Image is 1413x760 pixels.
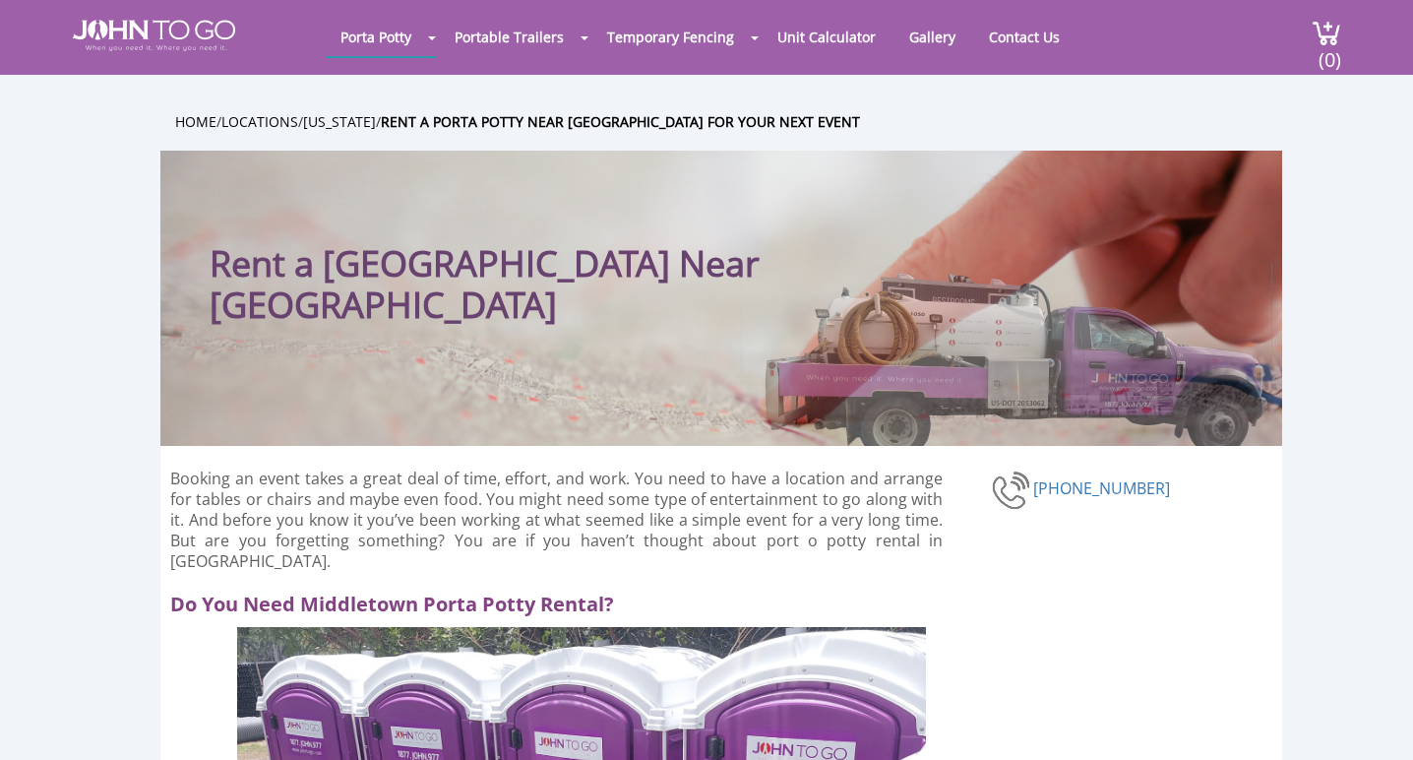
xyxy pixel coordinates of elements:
span: (0) [1318,31,1341,73]
a: Home [175,112,216,131]
a: [PHONE_NUMBER] [1033,477,1170,499]
h1: Rent a [GEOGRAPHIC_DATA] Near [GEOGRAPHIC_DATA] [210,190,844,326]
img: cart a [1312,20,1341,46]
img: Truck [741,263,1272,446]
a: [US_STATE] [303,112,376,131]
a: Temporary Fencing [592,18,749,56]
h2: Do You Need Middletown Porta Potty Rental? [170,582,959,617]
a: Locations [221,112,298,131]
a: Porta Potty [326,18,426,56]
a: Gallery [894,18,970,56]
button: Live Chat [1334,681,1413,760]
a: Rent a Porta Potty Near [GEOGRAPHIC_DATA] for Your Next Event [381,112,860,131]
a: Unit Calculator [763,18,891,56]
img: JOHN to go [73,20,235,51]
p: Booking an event takes a great deal of time, effort, and work. You need to have a location and ar... [170,469,943,572]
a: Contact Us [974,18,1075,56]
img: phone-number [992,469,1033,512]
a: Portable Trailers [440,18,579,56]
ul: / / / [175,110,1297,133]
